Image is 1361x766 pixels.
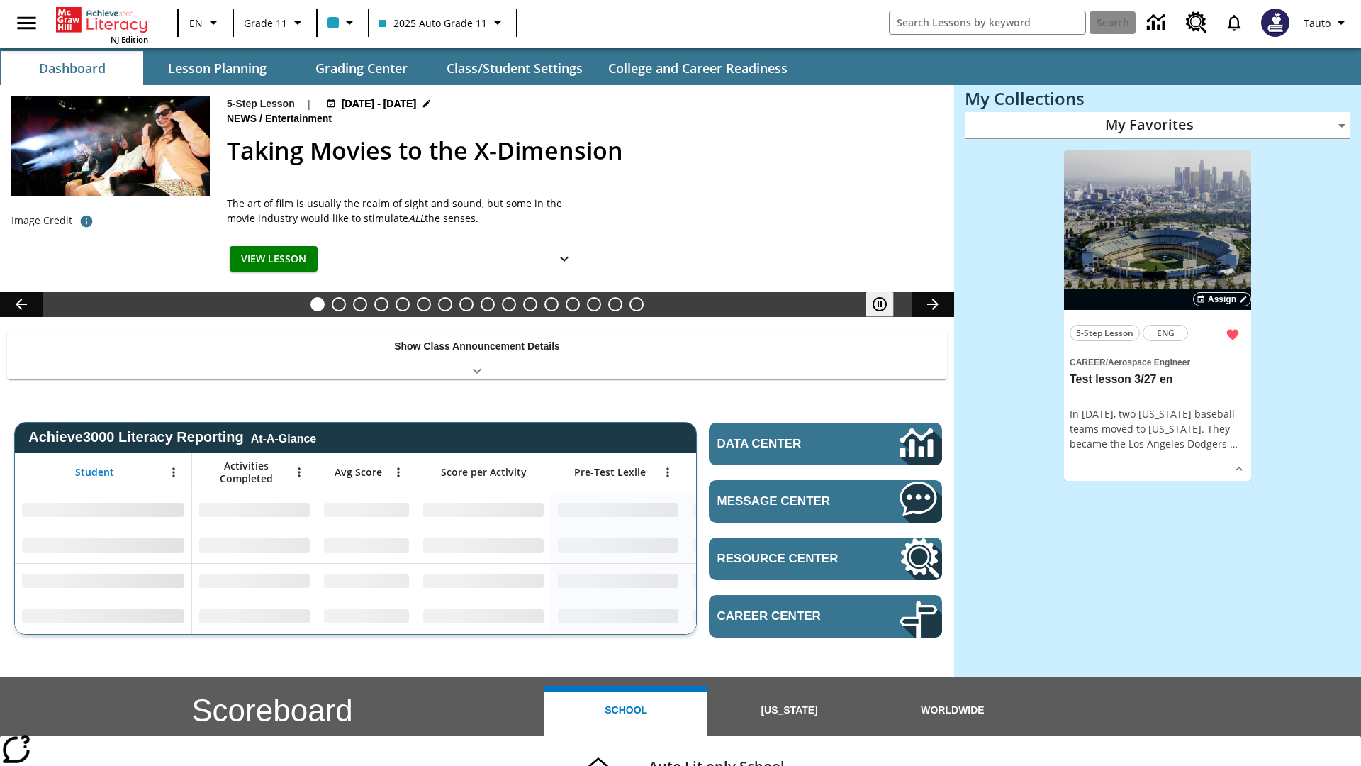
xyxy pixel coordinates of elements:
[1216,4,1253,41] a: Notifications
[587,297,601,311] button: Slide 14 Hooray for Constitution Day!
[709,480,942,523] a: Message Center
[1,51,143,85] button: Dashboard
[317,528,416,563] div: No Data,
[11,213,72,228] p: Image Credit
[192,563,317,599] div: No Data,
[353,297,367,311] button: Slide 3 Dirty Jobs Kids Had To Do
[965,89,1350,109] h3: My Collections
[230,246,318,272] button: View Lesson
[685,563,820,599] div: No Data,
[1261,9,1289,37] img: Avatar
[544,297,559,311] button: Slide 12 Career Lesson
[192,492,317,528] div: No Data,
[441,466,527,479] span: Score per Activity
[459,297,474,311] button: Slide 8 Fashion Forward in Ancient Rome
[1138,4,1177,43] a: Data Center
[597,51,799,85] button: College and Career Readiness
[890,11,1085,34] input: search field
[111,34,148,45] span: NJ Edition
[1108,357,1190,367] span: Aerospace Engineer
[374,10,512,35] button: Class: 2025 Auto Grade 11, Select your class
[28,429,316,445] span: Achieve3000 Literacy Reporting
[396,297,410,311] button: Slide 5 The Last Homesteaders
[685,599,820,634] div: No Data,
[317,492,416,528] div: No Data,
[189,16,203,30] span: EN
[238,10,312,35] button: Grade: Grade 11, Select a grade
[1230,437,1238,450] span: …
[1070,354,1245,370] span: Topic: Career/Aerospace Engineer
[306,96,312,111] span: |
[566,297,580,311] button: Slide 13 Between Two Worlds
[866,292,894,317] button: Pause
[1064,150,1251,482] div: lesson details
[438,297,452,311] button: Slide 7 Attack of the Terrifying Tomatoes
[574,466,646,479] span: Pre-Test Lexile
[227,96,295,111] p: 5-Step Lesson
[608,297,622,311] button: Slide 15 Point of View
[265,111,335,127] span: Entertainment
[629,297,644,311] button: Slide 16 The Constitution's Balancing Act
[523,297,537,311] button: Slide 11 Pre-release lesson
[317,563,416,599] div: No Data,
[1253,4,1298,41] button: Select a new avatar
[56,4,148,45] div: Home
[717,437,851,451] span: Data Center
[1228,458,1250,479] button: Show Details
[244,16,287,30] span: Grade 11
[227,111,259,127] span: News
[7,331,947,379] div: Show Class Announcement Details
[335,466,382,479] span: Avg Score
[6,2,47,44] button: Open side menu
[199,460,293,485] span: Activities Completed
[417,297,431,311] button: Slide 6 Solar Power to the People
[1070,406,1245,451] div: In [DATE], two [US_STATE] baseball teams moved to [US_STATE]. They became the Los Angeles Dodgers
[502,297,516,311] button: Slide 10 Mixed Practice: Citing Evidence
[332,297,346,311] button: Slide 2 Do You Want Fries With That?
[912,292,954,317] button: Lesson carousel, Next
[227,196,581,226] p: The art of film is usually the realm of sight and sound, but some in the movie industry would lik...
[1193,292,1251,306] button: Assign Choose Dates
[75,466,114,479] span: Student
[388,462,409,483] button: Open Menu
[310,297,325,311] button: Slide 1 Taking Movies to the X-Dimension
[146,51,288,85] button: Lesson Planning
[1304,16,1331,30] span: Tauto
[707,686,870,736] button: [US_STATE]
[871,686,1034,736] button: Worldwide
[408,211,425,225] em: ALL
[1298,10,1355,35] button: Profile/Settings
[1076,326,1133,340] span: 5-Step Lesson
[379,16,487,30] span: 2025 Auto Grade 11
[685,528,820,563] div: No Data,
[481,297,495,311] button: Slide 9 The Invasion of the Free CD
[709,423,942,465] a: Data Center
[709,538,942,580] a: Resource Center, Will open in new tab
[374,297,388,311] button: Slide 4 Cars of the Future?
[1143,325,1188,341] button: ENG
[322,10,364,35] button: Class color is light blue. Change class color
[717,552,857,566] span: Resource Center
[1070,372,1245,387] h3: Test lesson 3/27 en
[685,492,820,528] div: No Data,
[251,430,316,445] div: At-A-Glance
[72,209,101,234] button: Photo credit: Photo by The Asahi Shimbun via Getty Images
[323,96,435,111] button: Aug 18 - Aug 24 Choose Dates
[717,609,857,623] span: Career Center
[342,96,416,111] span: [DATE] - [DATE]
[317,599,416,634] div: No Data,
[1177,4,1216,42] a: Resource Center, Will open in new tab
[183,10,228,35] button: Language: EN, Select a language
[709,595,942,638] a: Career Center
[717,494,857,509] span: Message Center
[1106,357,1108,367] span: /
[1070,357,1106,367] span: Career
[1208,293,1236,306] span: Assign
[289,462,310,483] button: Open Menu
[965,112,1350,139] div: My Favorites
[866,292,908,317] div: Pause
[56,6,148,34] a: Home
[1157,326,1175,340] span: ENG
[1070,325,1140,341] button: 5-Step Lesson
